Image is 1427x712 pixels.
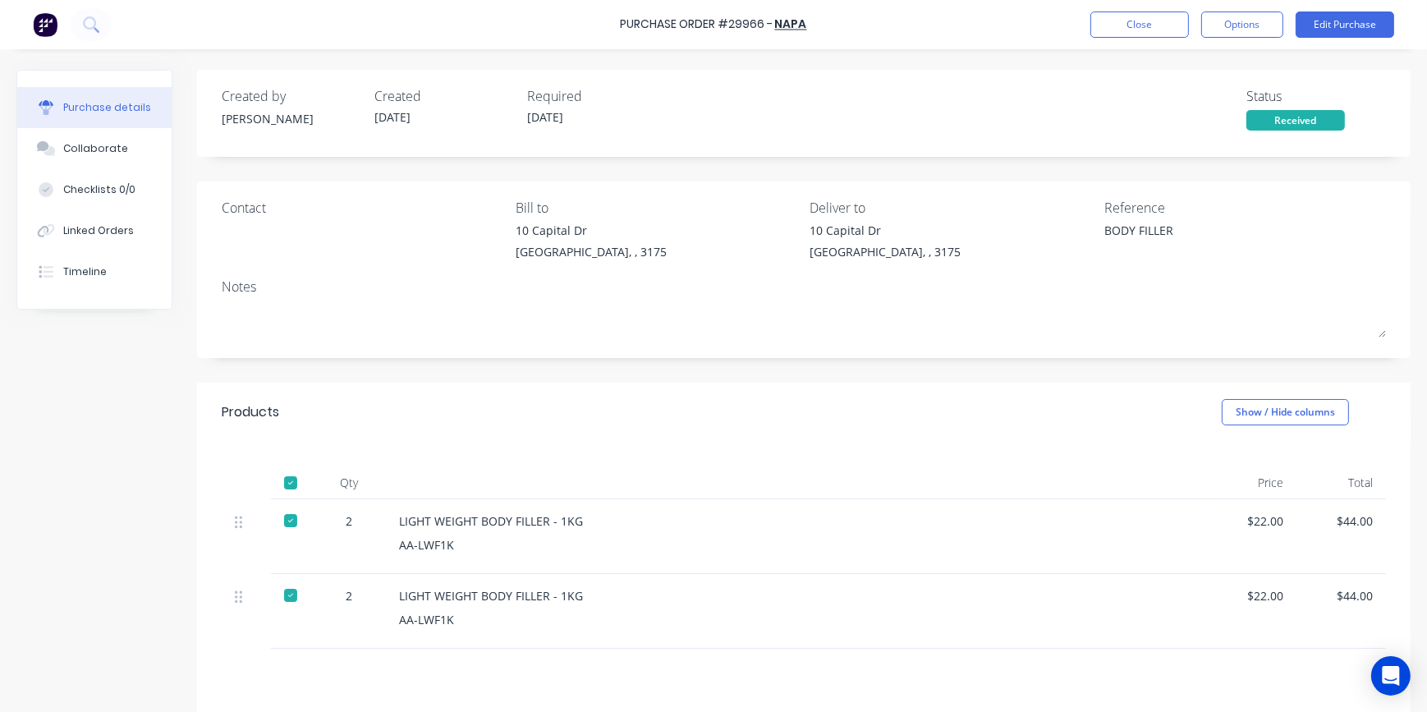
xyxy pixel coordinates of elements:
button: Close [1090,11,1189,38]
div: 10 Capital Dr [516,222,667,239]
div: Purchase Order #29966 - [621,16,773,34]
div: [PERSON_NAME] [222,110,361,127]
button: Show / Hide columns [1222,399,1349,425]
div: Purchase details [63,100,151,115]
div: Received [1246,110,1345,131]
div: 2 [325,512,373,530]
div: Total [1296,466,1386,499]
div: Open Intercom Messenger [1371,656,1411,696]
div: $22.00 [1220,587,1283,604]
div: Linked Orders [63,223,134,238]
div: Created [374,86,514,106]
div: $44.00 [1310,512,1373,530]
div: Created by [222,86,361,106]
div: LIGHT WEIGHT BODY FILLER - 1KG [399,512,1194,530]
div: Reference [1104,198,1386,218]
div: LIGHT WEIGHT BODY FILLER - 1KG [399,587,1194,604]
img: Factory [33,12,57,37]
div: Qty [312,466,386,499]
button: Checklists 0/0 [17,169,172,210]
div: Timeline [63,264,107,279]
button: Timeline [17,251,172,292]
button: Options [1201,11,1283,38]
div: Bill to [516,198,797,218]
div: Price [1207,466,1296,499]
div: AA-LWF1K [399,611,1194,628]
button: Edit Purchase [1296,11,1394,38]
textarea: BODY FILLER [1104,222,1310,259]
div: Deliver to [810,198,1092,218]
button: Linked Orders [17,210,172,251]
div: Checklists 0/0 [63,182,135,197]
div: [GEOGRAPHIC_DATA], , 3175 [516,243,667,260]
div: Notes [222,277,1386,296]
div: Status [1246,86,1386,106]
div: $22.00 [1220,512,1283,530]
a: NAPA [775,16,807,33]
div: Products [222,402,279,422]
button: Collaborate [17,128,172,169]
div: 10 Capital Dr [810,222,961,239]
div: Required [527,86,667,106]
button: Purchase details [17,87,172,128]
div: AA-LWF1K [399,536,1194,554]
div: [GEOGRAPHIC_DATA], , 3175 [810,243,961,260]
div: 2 [325,587,373,604]
div: Collaborate [63,141,128,156]
div: Contact [222,198,503,218]
div: $44.00 [1310,587,1373,604]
